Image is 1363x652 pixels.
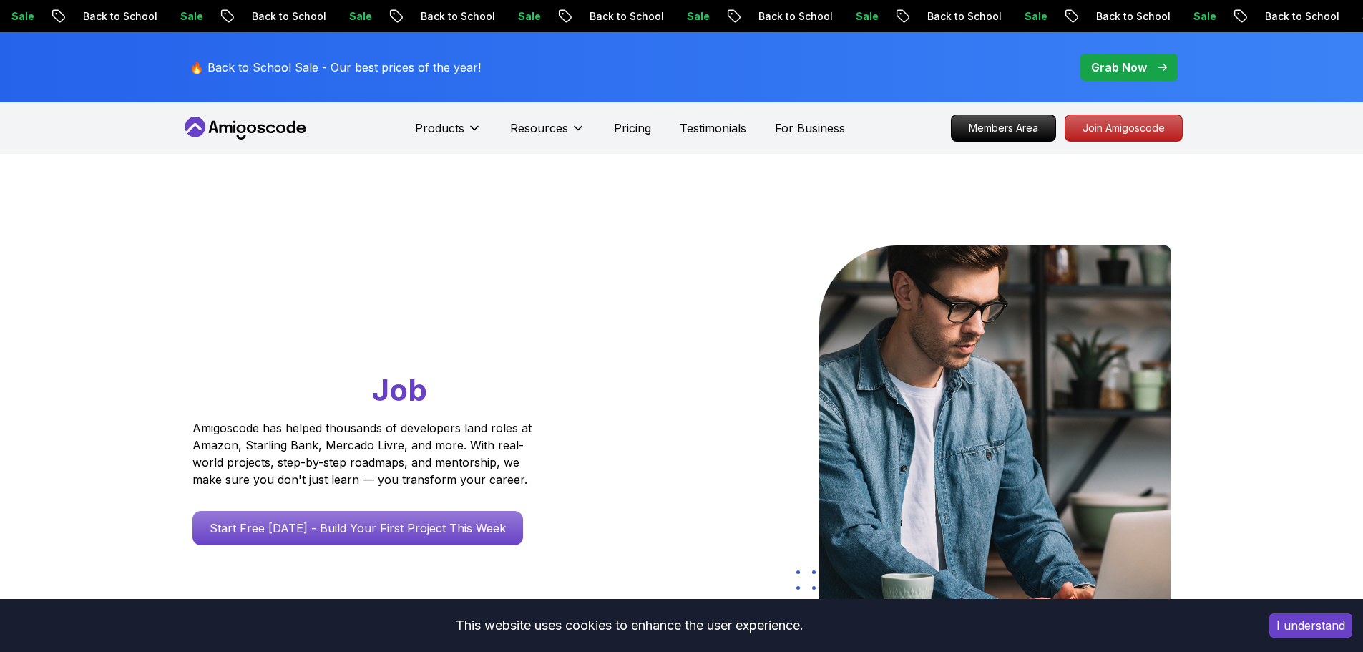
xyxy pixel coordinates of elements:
p: Sale [163,9,209,24]
a: Pricing [614,120,651,137]
p: 🔥 Back to School Sale - Our best prices of the year! [190,59,481,76]
a: Members Area [951,115,1056,142]
p: Back to School [741,9,839,24]
p: Products [415,120,464,137]
p: Amigoscode has helped thousands of developers land roles at Amazon, Starling Bank, Mercado Livre,... [192,419,536,488]
h1: Go From Learning to Hired: Master Java, Spring Boot & Cloud Skills That Get You the [192,245,587,411]
p: Resources [510,120,568,137]
p: Sale [501,9,547,24]
p: Sale [332,9,378,24]
button: Accept cookies [1269,613,1352,638]
button: Resources [510,120,585,148]
p: Members Area [952,115,1055,141]
p: Grab Now [1091,59,1147,76]
a: Join Amigoscode [1065,115,1183,142]
button: Products [415,120,482,148]
a: Testimonials [680,120,746,137]
p: Sale [670,9,715,24]
img: hero [819,245,1171,614]
a: Start Free [DATE] - Build Your First Project This Week [192,511,523,545]
p: Back to School [235,9,332,24]
p: Back to School [1248,9,1345,24]
span: Job [372,371,427,408]
p: Join Amigoscode [1065,115,1182,141]
p: Back to School [1079,9,1176,24]
p: Back to School [404,9,501,24]
p: Sale [1176,9,1222,24]
p: Back to School [66,9,163,24]
a: For Business [775,120,845,137]
p: Back to School [572,9,670,24]
div: This website uses cookies to enhance the user experience. [11,610,1248,641]
p: Sale [1007,9,1053,24]
p: Sale [839,9,884,24]
p: Back to School [910,9,1007,24]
